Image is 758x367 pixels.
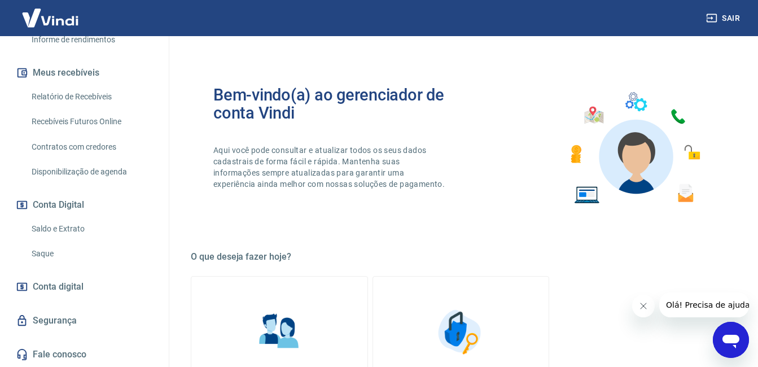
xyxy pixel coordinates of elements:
[632,295,655,317] iframe: Fechar mensagem
[27,217,155,241] a: Saldo e Extrato
[27,242,155,265] a: Saque
[14,193,155,217] button: Conta Digital
[432,304,489,360] img: Segurança
[14,60,155,85] button: Meus recebíveis
[14,274,155,299] a: Conta digital
[659,292,749,317] iframe: Mensagem da empresa
[213,145,447,190] p: Aqui você pode consultar e atualizar todos os seus dados cadastrais de forma fácil e rápida. Mant...
[560,86,708,211] img: Imagem de um avatar masculino com diversos icones exemplificando as funcionalidades do gerenciado...
[704,8,744,29] button: Sair
[14,342,155,367] a: Fale conosco
[27,28,155,51] a: Informe de rendimentos
[27,85,155,108] a: Relatório de Recebíveis
[251,304,308,360] img: Informações pessoais
[191,251,731,263] h5: O que deseja fazer hoje?
[27,160,155,183] a: Disponibilização de agenda
[27,136,155,159] a: Contratos com credores
[33,279,84,295] span: Conta digital
[7,8,95,17] span: Olá! Precisa de ajuda?
[27,110,155,133] a: Recebíveis Futuros Online
[213,86,461,122] h2: Bem-vindo(a) ao gerenciador de conta Vindi
[713,322,749,358] iframe: Botão para abrir a janela de mensagens
[14,1,87,35] img: Vindi
[14,308,155,333] a: Segurança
